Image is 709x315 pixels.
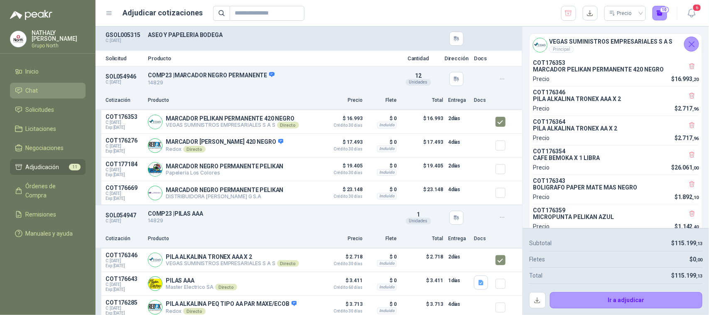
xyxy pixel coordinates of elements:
[277,260,299,267] div: Directo
[675,164,699,171] span: 26.061
[105,149,143,154] span: Exp: [DATE]
[675,133,699,143] p: $
[105,125,143,130] span: Exp: [DATE]
[321,285,363,290] span: Crédito 60 días
[105,56,143,61] p: Solicitud
[402,113,443,130] p: $ 16.993
[105,185,143,191] p: COT176669
[105,263,143,268] span: Exp: [DATE]
[550,292,703,309] button: Ir a adjudicar
[692,195,699,200] span: ,10
[105,113,143,120] p: COT176353
[377,260,397,267] div: Incluido
[26,105,54,114] span: Solicitudes
[105,219,143,224] p: C: [DATE]
[148,217,393,225] p: 14829
[166,115,299,122] p: MARCADOR PELIKAN PERMANENTE 420 NEGRO
[105,172,143,177] span: Exp: [DATE]
[693,256,702,263] span: 0
[32,30,86,42] p: NATHALY [PERSON_NAME]
[533,104,550,113] p: Precio
[402,235,443,243] p: Total
[533,74,550,84] p: Precio
[448,96,469,104] p: Entrega
[692,165,699,171] span: ,00
[533,184,699,191] p: BOLIGRAFO PAPER MATE MAS NEGRO
[533,59,699,66] p: COT176353
[671,239,702,248] p: $
[166,308,297,315] p: Redox
[402,276,443,292] p: $ 3.411
[692,77,699,82] span: ,20
[10,159,86,175] a: Adjudicación11
[105,282,143,287] span: C: [DATE]
[105,144,143,149] span: C: [DATE]
[148,56,393,61] p: Producto
[321,96,363,104] p: Precio
[105,299,143,306] p: COT176285
[321,235,363,243] p: Precio
[10,10,52,20] img: Logo peakr
[533,148,699,155] p: COT176354
[26,162,59,172] span: Adjudicación
[377,145,397,152] div: Incluido
[105,258,143,263] span: C: [DATE]
[448,299,469,309] p: 4 días
[474,96,491,104] p: Docs
[696,241,702,246] span: ,13
[675,240,702,246] span: 115.199
[368,96,397,104] p: Flete
[183,308,205,315] div: Directo
[448,276,469,285] p: 1 días
[148,32,393,38] p: ASEO Y PAPELERIA BODEGA
[10,207,86,222] a: Remisiones
[533,177,699,184] p: COT176343
[166,260,299,267] p: VEGAS SUMINISTROS EMPRESARIALES S A S
[105,32,143,38] p: GSOL005315
[321,147,363,151] span: Crédito 30 días
[533,207,699,214] p: COT176359
[183,146,205,153] div: Directo
[692,224,699,230] span: ,40
[26,210,56,219] span: Remisiones
[368,185,397,194] p: $ 0
[148,162,162,176] img: Company Logo
[321,171,363,175] span: Crédito 30 días
[105,167,143,172] span: C: [DATE]
[448,252,469,262] p: 2 días
[533,125,699,132] p: PILA ALKALINA TRONEX AA X 2
[533,118,699,125] p: COT176364
[148,71,393,79] p: COMP23 | MARCADOR NEGRO PERMANENTE
[166,277,237,284] p: PILAS AAA
[692,106,699,112] span: ,96
[368,137,397,147] p: $ 0
[10,226,86,241] a: Manuales y ayuda
[529,255,545,264] p: Fletes
[609,7,633,20] div: Precio
[368,113,397,123] p: $ 0
[530,34,702,56] div: Company LogoVEGAS SUMINISTROS EMPRESARIALES S A SPrincipal
[533,155,699,161] p: CAFE BEMOKA X 1 LIBRA
[105,235,143,243] p: Cotización
[148,115,162,129] img: Company Logo
[533,38,547,52] img: Company Logo
[26,86,38,95] span: Chat
[105,80,143,85] p: C: [DATE]
[69,164,81,170] span: 11
[675,76,699,82] span: 16.993
[549,37,672,46] h4: VEGAS SUMINISTROS EMPRESARIALES S A S
[10,178,86,203] a: Órdenes de Compra
[675,192,699,202] p: $
[368,161,397,171] p: $ 0
[105,161,143,167] p: COT177184
[166,284,237,290] p: Master Electrico SA
[105,276,143,282] p: COT176643
[533,66,699,73] p: MARCADOR PELIKAN PERMANENTE 420 NEGRO
[321,137,363,151] p: $ 17.493
[653,6,667,21] button: 10
[377,308,397,314] div: Incluido
[321,194,363,199] span: Crédito 30 días
[533,163,550,172] p: Precio
[26,67,39,76] span: Inicio
[448,161,469,171] p: 2 días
